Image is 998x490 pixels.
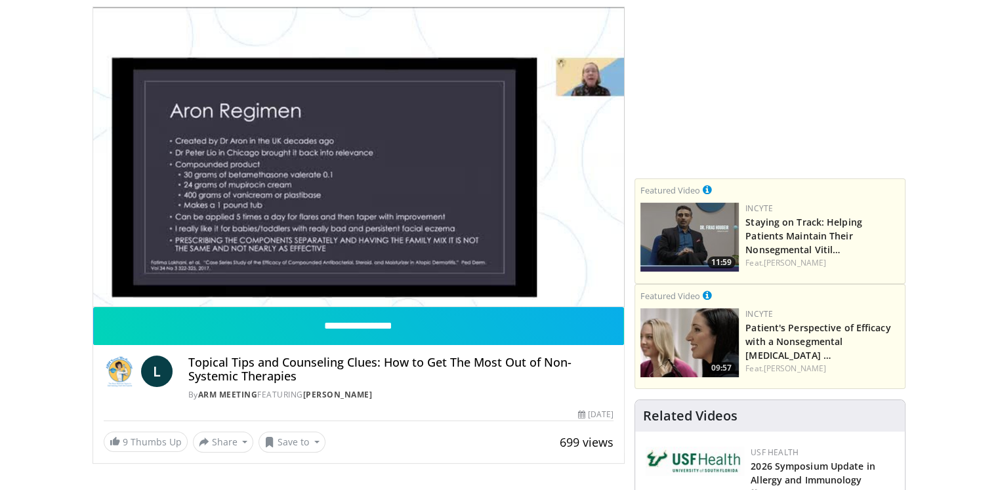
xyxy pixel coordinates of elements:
a: Incyte [745,308,773,319]
span: 11:59 [707,256,736,268]
small: Featured Video [640,184,700,196]
img: fe0751a3-754b-4fa7-bfe3-852521745b57.png.150x105_q85_crop-smart_upscale.jpg [640,203,739,272]
a: Patient's Perspective of Efficacy with a Nonsegmental [MEDICAL_DATA] … [745,321,890,361]
a: [PERSON_NAME] [764,363,826,374]
a: [PERSON_NAME] [764,257,826,268]
div: Feat. [745,257,900,269]
button: Save to [259,432,325,453]
div: [DATE] [578,409,613,420]
a: 2026 Symposium Update in Allergy and Immunology [751,460,875,486]
img: ARM Meeting [104,356,136,387]
a: Staying on Track: Helping Patients Maintain Their Nonsegmental Vitil… [745,216,862,256]
a: 9 Thumbs Up [104,432,188,452]
h4: Related Videos [643,408,738,424]
video-js: Video Player [93,7,625,307]
div: By FEATURING [188,389,613,401]
a: L [141,356,173,387]
img: 6ba8804a-8538-4002-95e7-a8f8012d4a11.png.150x105_q85_autocrop_double_scale_upscale_version-0.2.jpg [646,447,744,476]
span: 9 [123,436,128,448]
span: 09:57 [707,362,736,374]
a: USF Health [751,447,799,458]
span: 699 views [560,434,613,450]
iframe: Advertisement [672,7,869,171]
a: Incyte [745,203,773,214]
a: 11:59 [640,203,739,272]
a: 09:57 [640,308,739,377]
div: Feat. [745,363,900,375]
a: ARM Meeting [198,389,258,400]
button: Share [193,432,254,453]
a: [PERSON_NAME] [303,389,373,400]
img: 2c48d197-61e9-423b-8908-6c4d7e1deb64.png.150x105_q85_crop-smart_upscale.jpg [640,308,739,377]
small: Featured Video [640,290,700,302]
h4: Topical Tips and Counseling Clues: How to Get The Most Out of Non-Systemic Therapies [188,356,613,384]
